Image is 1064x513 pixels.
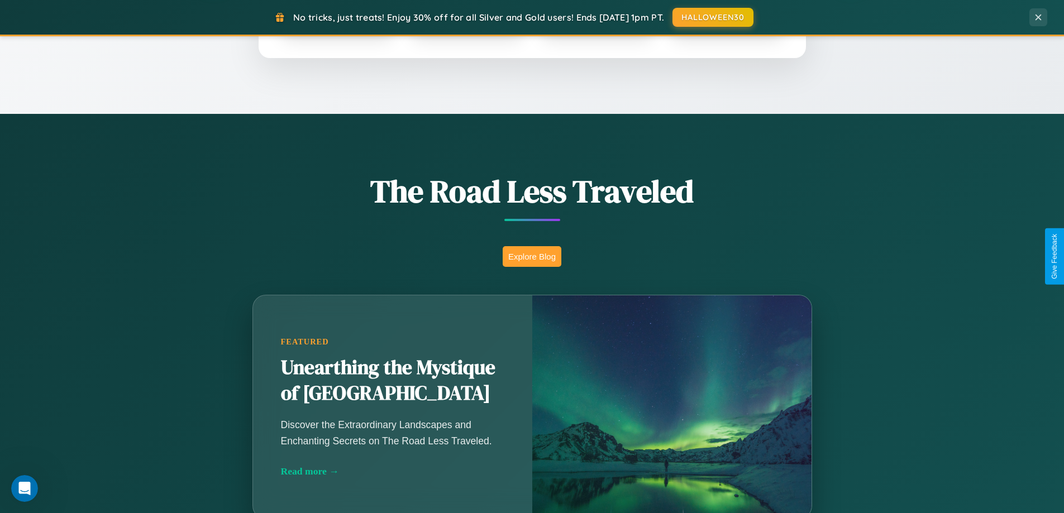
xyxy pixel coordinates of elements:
div: Featured [281,337,504,347]
button: HALLOWEEN30 [672,8,753,27]
span: No tricks, just treats! Enjoy 30% off for all Silver and Gold users! Ends [DATE] 1pm PT. [293,12,664,23]
h2: Unearthing the Mystique of [GEOGRAPHIC_DATA] [281,355,504,406]
button: Explore Blog [503,246,561,267]
h1: The Road Less Traveled [197,170,867,213]
p: Discover the Extraordinary Landscapes and Enchanting Secrets on The Road Less Traveled. [281,417,504,448]
div: Give Feedback [1051,234,1058,279]
div: Read more → [281,466,504,477]
iframe: Intercom live chat [11,475,38,502]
